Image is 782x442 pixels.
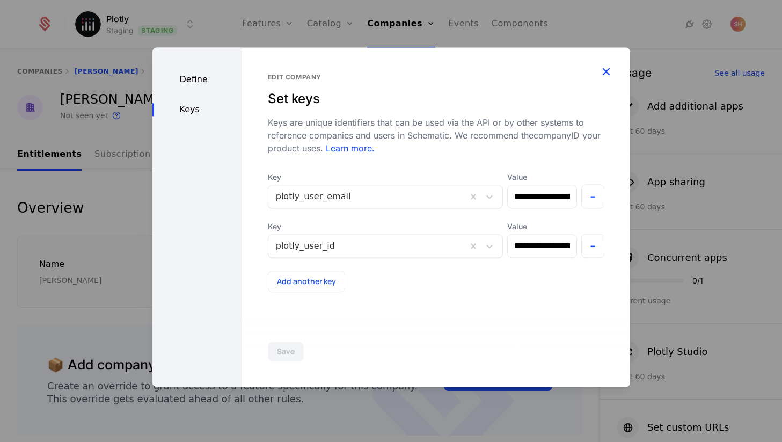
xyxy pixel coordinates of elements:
[268,271,345,292] button: Add another key
[268,221,503,232] span: Key
[268,342,304,361] button: Save
[581,234,604,258] button: -
[268,73,604,82] div: Edit company
[152,103,242,116] div: Keys
[323,143,375,154] a: Learn more.
[581,184,604,208] button: -
[268,90,604,107] div: Set keys
[152,73,242,86] div: Define
[507,172,577,183] label: Value
[507,221,577,232] label: Value
[268,116,604,155] div: Keys are unique identifiers that can be used via the API or by other systems to reference compani...
[268,172,503,183] span: Key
